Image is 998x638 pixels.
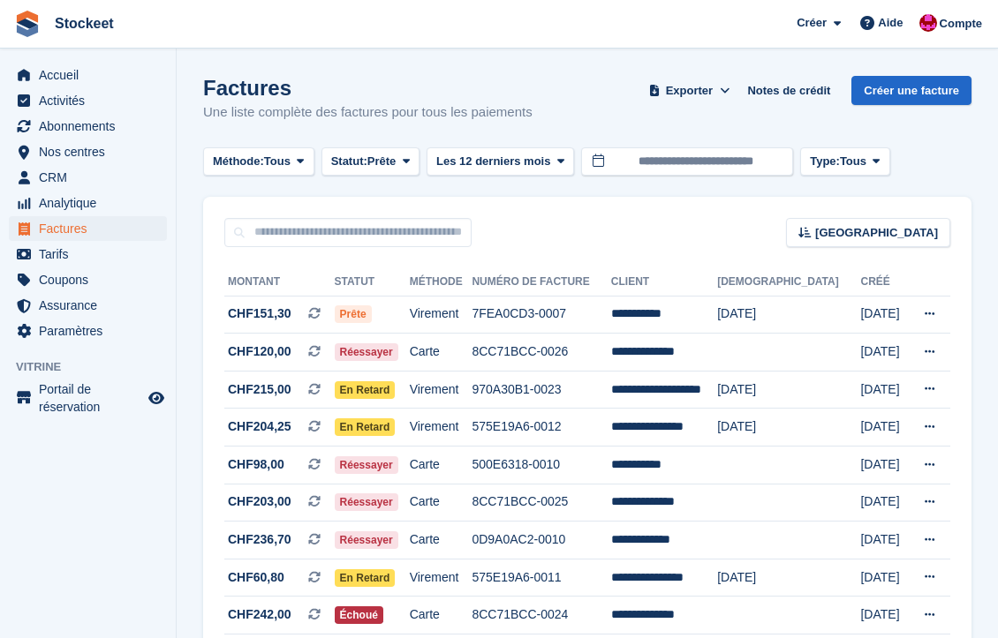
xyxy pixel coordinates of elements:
button: Type: Tous [800,147,890,176]
span: Accueil [39,63,145,87]
td: Carte [410,484,473,522]
td: 970A30B1-0023 [472,371,610,409]
button: Méthode: Tous [203,147,314,176]
a: menu [9,216,167,241]
span: [GEOGRAPHIC_DATA] [815,224,938,242]
a: menu [9,267,167,292]
a: menu [9,88,167,113]
span: CHF215,00 [228,380,291,399]
span: Vitrine [16,358,176,376]
span: En retard [335,381,396,399]
span: Exporter [666,82,713,100]
button: Exporter [645,76,733,105]
a: menu [9,139,167,164]
span: CHF98,00 [228,455,284,474]
td: 575E19A6-0012 [472,409,610,447]
img: stora-icon-8386f47178a22dfd0bd8f6a31ec36ba5ce8667c1dd55bd0f319d3a0aa187defe.svg [14,11,41,37]
td: [DATE] [717,371,860,409]
span: CHF242,00 [228,605,291,624]
td: [DATE] [860,371,906,409]
span: En retard [335,418,396,436]
span: Prête [335,305,372,323]
td: Carte [410,522,473,559]
td: Carte [410,597,473,634]
span: CHF203,00 [228,492,291,511]
td: [DATE] [860,447,906,484]
span: Type: [810,153,840,170]
span: CHF204,25 [228,417,291,436]
span: Prête [367,153,397,170]
span: Tous [840,153,866,170]
span: CRM [39,165,145,190]
img: Valentin BURDET [919,14,937,32]
span: Paramètres [39,319,145,343]
span: Analytique [39,191,145,215]
a: menu [9,191,167,215]
a: menu [9,165,167,190]
span: Réessayer [335,531,398,549]
a: menu [9,114,167,139]
td: Virement [410,296,473,334]
th: Client [611,268,717,296]
span: Abonnements [39,114,145,139]
td: 8CC71BCC-0025 [472,484,610,522]
td: [DATE] [717,296,860,334]
span: CHF60,80 [228,568,284,587]
a: Notes de crédit [740,76,837,105]
span: Nos centres [39,139,145,164]
a: menu [9,63,167,87]
span: Réessayer [335,456,398,474]
button: Les 12 derniers mois [427,147,574,176]
h1: Factures [203,76,533,100]
span: Compte [940,15,982,33]
span: Assurance [39,293,145,318]
td: Virement [410,371,473,409]
td: 7FEA0CD3-0007 [472,296,610,334]
a: menu [9,293,167,318]
span: Aide [878,14,903,32]
span: Coupons [39,267,145,292]
td: [DATE] [860,597,906,634]
a: menu [9,319,167,343]
th: Statut [335,268,410,296]
td: Virement [410,559,473,597]
span: Factures [39,216,145,241]
span: Réessayer [335,343,398,361]
td: Carte [410,447,473,484]
span: Tarifs [39,242,145,266]
td: 8CC71BCC-0024 [472,597,610,634]
td: [DATE] [860,522,906,559]
p: Une liste complète des factures pour tous les paiements [203,102,533,123]
span: CHF120,00 [228,342,291,361]
a: menu [9,380,167,416]
td: Carte [410,334,473,372]
a: Stockeet [48,9,121,38]
button: Statut: Prête [321,147,420,176]
td: 8CC71BCC-0026 [472,334,610,372]
a: Boutique d'aperçu [146,387,167,409]
th: Méthode [410,268,473,296]
span: Créer [797,14,827,32]
td: [DATE] [860,334,906,372]
td: [DATE] [860,409,906,447]
td: [DATE] [860,559,906,597]
span: Échoué [335,606,383,624]
td: 500E6318-0010 [472,447,610,484]
span: Réessayer [335,493,398,511]
span: En retard [335,569,396,587]
th: Numéro de facture [472,268,610,296]
td: [DATE] [860,484,906,522]
td: 575E19A6-0011 [472,559,610,597]
td: 0D9A0AC2-0010 [472,522,610,559]
td: [DATE] [860,296,906,334]
span: Activités [39,88,145,113]
span: Portail de réservation [39,380,145,416]
a: menu [9,242,167,266]
span: CHF151,30 [228,304,291,323]
th: Montant [224,268,335,296]
span: Statut: [331,153,367,170]
td: [DATE] [717,409,860,447]
th: [DEMOGRAPHIC_DATA] [717,268,860,296]
span: Tous [264,153,291,170]
th: Créé [860,268,906,296]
